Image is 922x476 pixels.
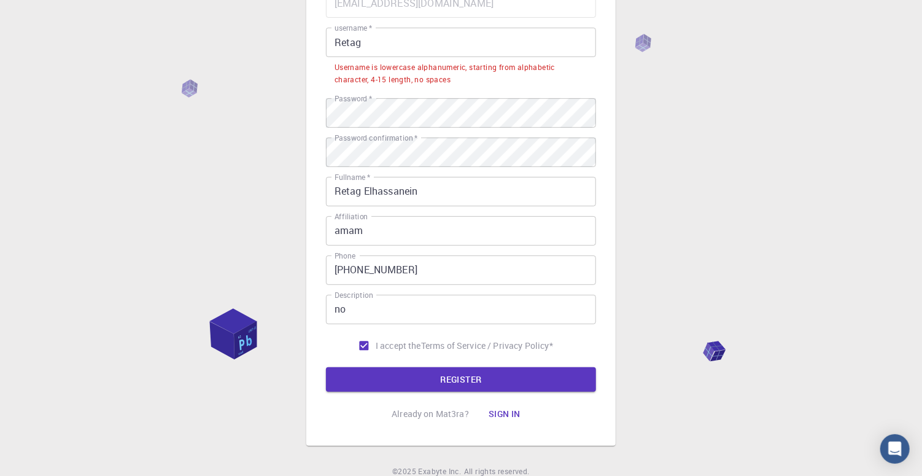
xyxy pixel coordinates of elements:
a: Terms of Service / Privacy Policy* [421,340,553,352]
div: Username is lowercase alphanumeric, starting from alphabetic character, 4-15 length, no spaces [335,61,587,86]
p: Already on Mat3ra? [392,408,469,420]
span: I accept the [376,340,421,352]
label: Description [335,290,373,300]
label: Phone [335,251,355,261]
button: REGISTER [326,367,596,392]
label: Affiliation [335,211,368,222]
span: Exabyte Inc. [419,466,462,476]
button: Sign in [479,402,530,426]
label: Password confirmation [335,133,417,143]
label: Password [335,93,372,104]
label: username [335,23,372,33]
p: Terms of Service / Privacy Policy * [421,340,553,352]
div: Open Intercom Messenger [880,434,910,464]
label: Fullname [335,172,370,182]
